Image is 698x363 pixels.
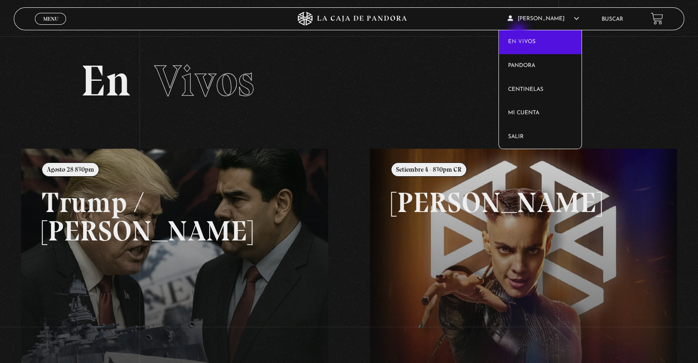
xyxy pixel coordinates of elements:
a: En vivos [499,30,582,54]
span: [PERSON_NAME] [508,16,579,22]
a: Centinelas [499,78,582,102]
span: Vivos [154,55,254,107]
a: Salir [499,125,582,149]
a: Buscar [602,17,623,22]
span: Cerrar [40,24,61,30]
h2: En [81,59,617,103]
a: View your shopping cart [651,12,663,25]
span: Menu [43,16,58,22]
a: Mi cuenta [499,101,582,125]
a: Pandora [499,54,582,78]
